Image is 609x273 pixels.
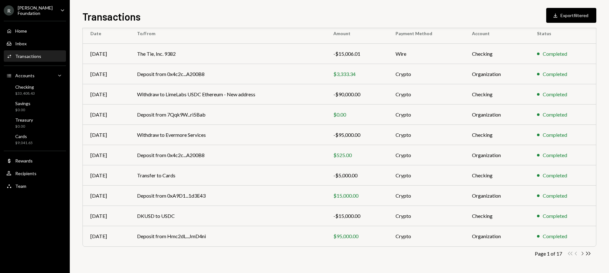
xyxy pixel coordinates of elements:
[543,91,567,98] div: Completed
[333,131,380,139] div: -$95,000.00
[15,41,27,46] div: Inbox
[15,73,35,78] div: Accounts
[90,91,122,98] div: [DATE]
[529,23,596,44] th: Status
[4,99,66,114] a: Savings$0.00
[388,23,464,44] th: Payment Method
[15,101,30,106] div: Savings
[4,38,66,49] a: Inbox
[129,44,326,64] td: The Tie, Inc. 9382
[129,105,326,125] td: Deposit from 7Qqk9W...ri5Bab
[543,50,567,58] div: Completed
[388,186,464,206] td: Crypto
[388,145,464,165] td: Crypto
[4,5,14,16] div: R
[464,206,529,226] td: Checking
[4,180,66,192] a: Team
[129,206,326,226] td: DKUSD to USDC
[543,131,567,139] div: Completed
[464,165,529,186] td: Checking
[15,28,27,34] div: Home
[464,125,529,145] td: Checking
[388,226,464,246] td: Crypto
[15,84,35,90] div: Checking
[90,70,122,78] div: [DATE]
[15,183,26,189] div: Team
[535,251,562,257] div: Page 1 of 17
[464,23,529,44] th: Account
[4,50,66,62] a: Transactions
[15,54,41,59] div: Transactions
[15,117,33,123] div: Treasury
[90,111,122,118] div: [DATE]
[129,165,326,186] td: Transfer to Cards
[333,172,380,179] div: -$5,000.00
[129,125,326,145] td: Withdraw to Evermore Services
[388,84,464,105] td: Crypto
[543,172,567,179] div: Completed
[464,226,529,246] td: Organization
[388,44,464,64] td: Wire
[543,70,567,78] div: Completed
[129,226,326,246] td: Deposit from Hmc2dL...JmD4ni
[129,145,326,165] td: Deposit from 0x4c2c...A200B8
[18,5,55,16] div: [PERSON_NAME] Foundation
[4,25,66,36] a: Home
[464,145,529,165] td: Organization
[333,232,380,240] div: $95,000.00
[129,64,326,84] td: Deposit from 0x4c2c...A200B8
[90,232,122,240] div: [DATE]
[543,212,567,220] div: Completed
[543,192,567,200] div: Completed
[543,111,567,118] div: Completed
[4,115,66,130] a: Treasury$0.00
[546,8,596,23] button: Exportfiltered
[333,151,380,159] div: $525.00
[464,64,529,84] td: Organization
[333,111,380,118] div: $0.00
[4,82,66,98] a: Checking$33,408.43
[129,84,326,105] td: Withdraw to LimeLabs USDC Ethereum - New address
[15,171,36,176] div: Recipients
[129,186,326,206] td: Deposit from 0xA9D1...1d3E43
[90,151,122,159] div: [DATE]
[4,168,66,179] a: Recipients
[333,212,380,220] div: -$15,000.00
[15,107,30,113] div: $0.00
[15,134,33,139] div: Cards
[90,212,122,220] div: [DATE]
[15,140,33,146] div: $9,041.65
[464,105,529,125] td: Organization
[90,131,122,139] div: [DATE]
[543,232,567,240] div: Completed
[388,165,464,186] td: Crypto
[464,44,529,64] td: Checking
[90,50,122,58] div: [DATE]
[388,125,464,145] td: Crypto
[15,91,35,96] div: $33,408.43
[129,23,326,44] th: To/From
[90,192,122,200] div: [DATE]
[83,23,129,44] th: Date
[82,10,141,23] h1: Transactions
[333,91,380,98] div: -$90,000.00
[4,132,66,147] a: Cards$9,041.65
[333,70,380,78] div: $3,333.34
[388,206,464,226] td: Crypto
[543,151,567,159] div: Completed
[15,124,33,129] div: $0.00
[464,84,529,105] td: Checking
[388,105,464,125] td: Crypto
[4,155,66,166] a: Rewards
[15,158,33,163] div: Rewards
[388,64,464,84] td: Crypto
[333,192,380,200] div: $15,000.00
[326,23,388,44] th: Amount
[4,70,66,81] a: Accounts
[464,186,529,206] td: Organization
[333,50,380,58] div: -$15,006.01
[90,172,122,179] div: [DATE]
